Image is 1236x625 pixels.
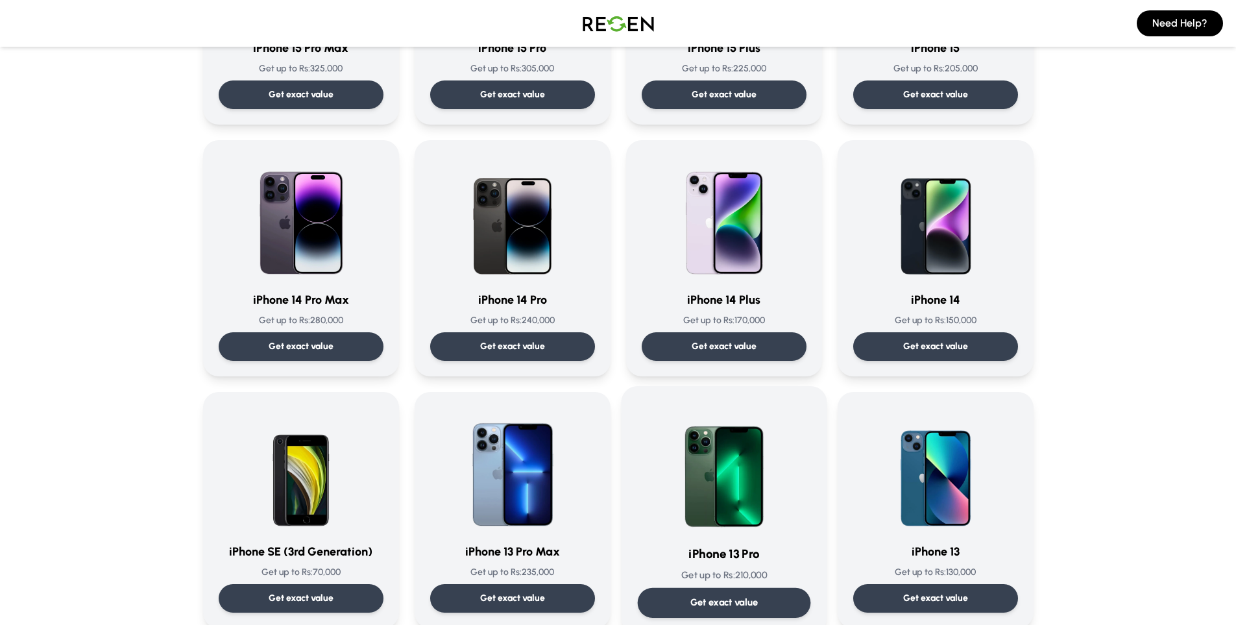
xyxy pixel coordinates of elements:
[903,340,968,353] p: Get exact value
[269,88,333,101] p: Get exact value
[853,543,1018,561] h3: iPhone 13
[853,291,1018,309] h3: iPhone 14
[269,592,333,605] p: Get exact value
[450,156,575,280] img: iPhone 14 Pro
[662,156,786,280] img: iPhone 14 Plus
[1137,10,1223,36] button: Need Help?
[219,39,383,57] h3: iPhone 15 Pro Max
[430,566,595,579] p: Get up to Rs: 235,000
[642,291,806,309] h3: iPhone 14 Plus
[642,314,806,327] p: Get up to Rs: 170,000
[219,543,383,561] h3: iPhone SE (3rd Generation)
[480,88,545,101] p: Get exact value
[219,566,383,579] p: Get up to Rs: 70,000
[269,340,333,353] p: Get exact value
[430,314,595,327] p: Get up to Rs: 240,000
[219,62,383,75] p: Get up to Rs: 325,000
[430,39,595,57] h3: iPhone 15 Pro
[480,592,545,605] p: Get exact value
[637,569,810,582] p: Get up to Rs: 210,000
[430,62,595,75] p: Get up to Rs: 305,000
[659,402,790,533] img: iPhone 13 Pro
[853,566,1018,579] p: Get up to Rs: 130,000
[690,596,758,609] p: Get exact value
[573,5,664,42] img: Logo
[903,592,968,605] p: Get exact value
[853,39,1018,57] h3: iPhone 15
[853,62,1018,75] p: Get up to Rs: 205,000
[219,314,383,327] p: Get up to Rs: 280,000
[692,88,757,101] p: Get exact value
[430,543,595,561] h3: iPhone 13 Pro Max
[692,340,757,353] p: Get exact value
[430,291,595,309] h3: iPhone 14 Pro
[637,545,810,563] h3: iPhone 13 Pro
[873,156,998,280] img: iPhone 14
[219,291,383,309] h3: iPhone 14 Pro Max
[450,408,575,532] img: iPhone 13 Pro Max
[642,39,806,57] h3: iPhone 15 Plus
[873,408,998,532] img: iPhone 13
[642,62,806,75] p: Get up to Rs: 225,000
[903,88,968,101] p: Get exact value
[239,156,363,280] img: iPhone 14 Pro Max
[239,408,363,532] img: iPhone SE (3rd Generation)
[853,314,1018,327] p: Get up to Rs: 150,000
[480,340,545,353] p: Get exact value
